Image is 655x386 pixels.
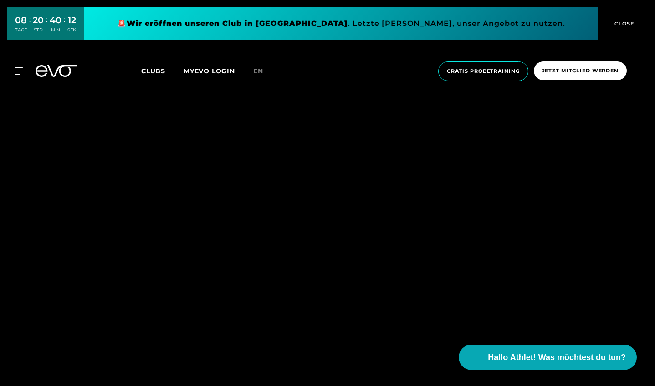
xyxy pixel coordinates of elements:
div: 12 [67,14,76,27]
div: : [46,15,47,39]
a: en [253,66,274,76]
div: 08 [15,14,27,27]
div: : [64,15,65,39]
a: MYEVO LOGIN [184,67,235,75]
span: Clubs [141,67,165,75]
button: CLOSE [598,7,648,40]
span: Hallo Athlet! Was möchtest du tun? [488,351,626,364]
span: CLOSE [612,20,635,28]
a: Jetzt Mitglied werden [531,61,629,81]
div: 20 [33,14,44,27]
div: MIN [50,27,61,33]
div: TAGE [15,27,27,33]
span: Jetzt Mitglied werden [542,67,619,75]
a: Gratis Probetraining [435,61,531,81]
div: 40 [50,14,61,27]
span: en [253,67,263,75]
a: Clubs [141,66,184,75]
span: Gratis Probetraining [447,67,520,75]
div: STD [33,27,44,33]
div: SEK [67,27,76,33]
div: : [29,15,31,39]
button: Hallo Athlet! Was möchtest du tun? [459,345,637,370]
